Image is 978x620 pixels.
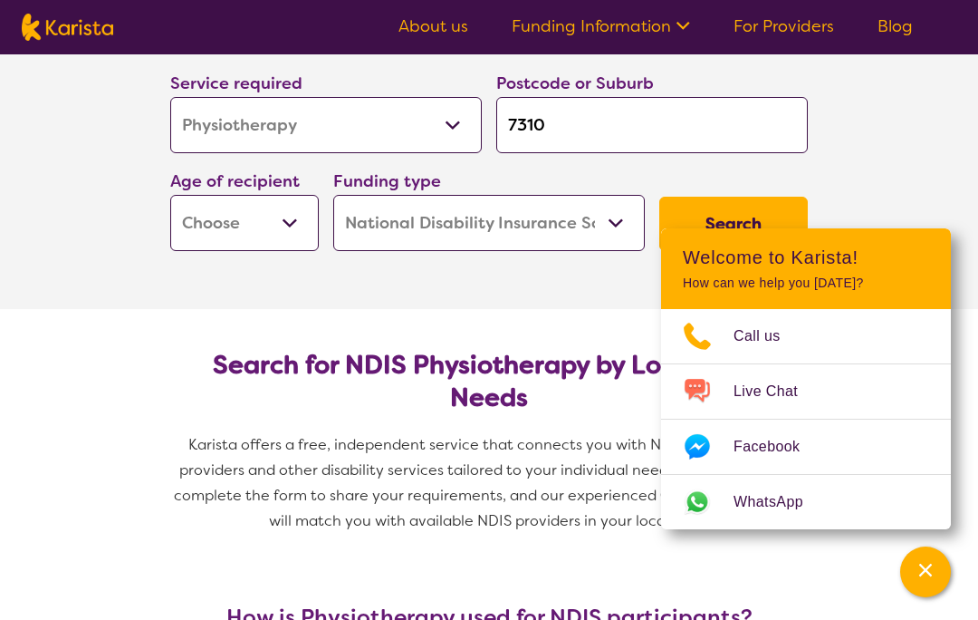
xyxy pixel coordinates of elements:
h2: Search for NDIS Physiotherapy by Location & Needs [185,349,793,414]
span: Facebook [733,433,821,460]
ul: Choose channel [661,309,951,529]
a: Web link opens in a new tab. [661,475,951,529]
a: For Providers [733,15,834,37]
label: Age of recipient [170,170,300,192]
p: How can we help you [DATE]? [683,276,929,291]
label: Funding type [333,170,441,192]
a: Blog [877,15,913,37]
input: Type [496,97,808,153]
span: Live Chat [733,378,820,405]
h2: Welcome to Karista! [683,247,929,268]
span: Call us [733,323,802,350]
div: Channel Menu [661,228,951,529]
label: Postcode or Suburb [496,73,654,94]
label: Service required [170,73,302,94]
a: Funding Information [512,15,690,37]
button: Search [659,197,808,251]
span: WhatsApp [733,489,825,516]
a: About us [398,15,468,37]
p: Karista offers a free, independent service that connects you with NDIS physiotherapy providers an... [163,432,815,534]
img: Karista logo [22,14,113,41]
button: Channel Menu [900,547,951,597]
